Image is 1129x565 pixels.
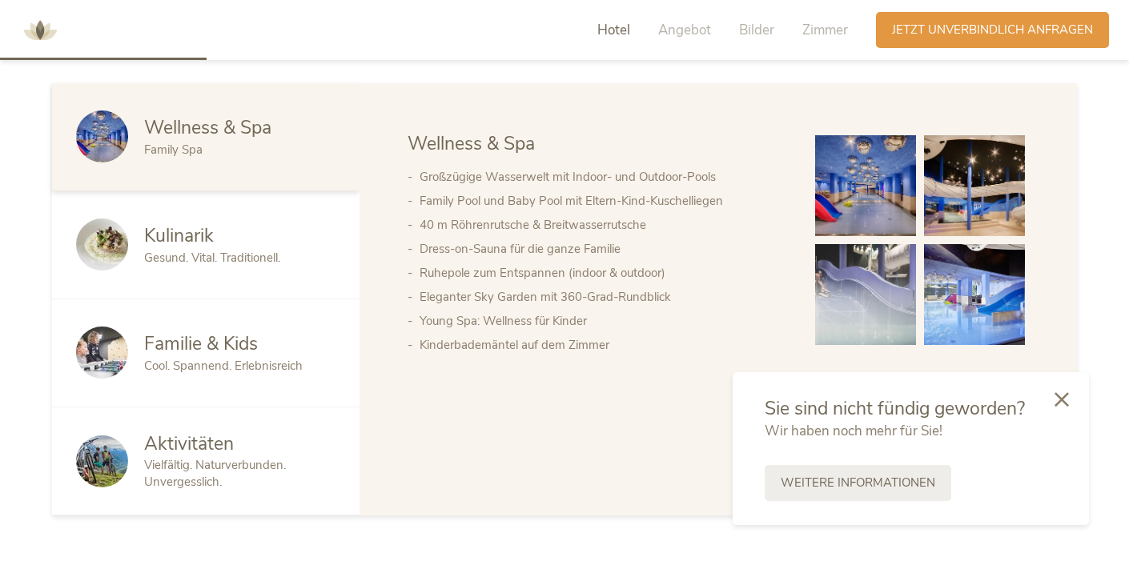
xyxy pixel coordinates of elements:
[765,465,951,501] a: Weitere Informationen
[420,309,783,333] li: Young Spa: Wellness für Kinder
[144,331,258,356] span: Familie & Kids
[892,22,1093,38] span: Jetzt unverbindlich anfragen
[420,237,783,261] li: Dress-on-Sauna für die ganze Familie
[144,250,280,266] span: Gesund. Vital. Traditionell.
[420,285,783,309] li: Eleganter Sky Garden mit 360-Grad-Rundblick
[420,333,783,357] li: Kinderbademäntel auf dem Zimmer
[802,21,848,39] span: Zimmer
[16,24,64,35] a: AMONTI & LUNARIS Wellnessresort
[597,21,630,39] span: Hotel
[420,189,783,213] li: Family Pool und Baby Pool mit Eltern-Kind-Kuschelliegen
[420,261,783,285] li: Ruhepole zum Entspannen (indoor & outdoor)
[658,21,711,39] span: Angebot
[144,431,234,456] span: Aktivitäten
[144,457,286,490] span: Vielfältig. Naturverbunden. Unvergesslich.
[781,475,935,491] span: Weitere Informationen
[420,165,783,189] li: Großzügige Wasserwelt mit Indoor- und Outdoor-Pools
[144,223,214,248] span: Kulinarik
[144,115,271,140] span: Wellness & Spa
[144,358,303,374] span: Cool. Spannend. Erlebnisreich
[408,131,535,156] span: Wellness & Spa
[144,142,203,158] span: Family Spa
[765,396,1025,421] span: Sie sind nicht fündig geworden?
[16,6,64,54] img: AMONTI & LUNARIS Wellnessresort
[739,21,774,39] span: Bilder
[765,422,942,440] span: Wir haben noch mehr für Sie!
[420,213,783,237] li: 40 m Röhrenrutsche & Breitwasserrutsche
